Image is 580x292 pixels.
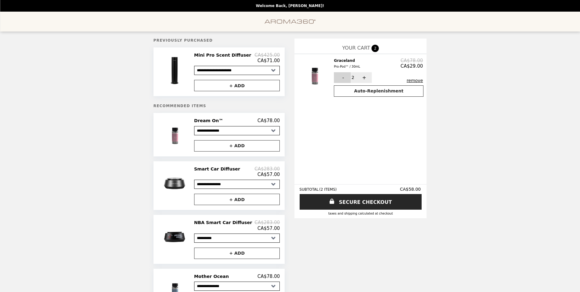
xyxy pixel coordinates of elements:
[334,64,360,69] div: Pro-Pod™ / 30mL
[355,72,372,83] button: +
[255,220,280,225] p: CA$283.00
[194,282,280,291] select: Select a product variant
[299,212,422,215] div: Taxes and Shipping calculated at checkout
[334,85,423,97] button: Auto-Replenishment
[401,63,423,69] p: CA$29.00
[300,194,422,210] a: SECURE CHECKOUT
[401,58,423,63] p: CA$78.00
[257,118,280,123] p: CA$78.00
[299,187,319,192] span: SUBTOTAL
[194,220,255,225] h2: NBA Smart Car Diffuser
[194,274,231,279] h2: Mother Ocean
[334,72,351,83] button: -
[334,58,363,70] h2: Graceland
[342,45,370,51] span: YOUR CART
[153,104,285,108] h5: Recommended Items
[157,166,193,200] img: Smart Car Diffuser
[407,78,423,83] button: remove
[194,166,243,172] h2: Smart Car Diffuser
[319,187,337,192] span: ( 2 ITEMS )
[194,118,226,123] h2: Dream On™
[194,126,280,135] select: Select a product variant
[256,4,324,8] p: Welcome Back, [PERSON_NAME]!
[255,166,280,172] p: CA$283.00
[255,52,280,58] p: CA$425.00
[194,80,280,91] button: + ADD
[194,66,280,75] select: Select a product variant
[257,274,280,279] p: CA$78.00
[153,38,285,43] h5: Previously Purchased
[297,58,333,92] img: Graceland
[194,140,280,152] button: + ADD
[264,15,316,28] img: Brand Logo
[257,226,280,231] p: CA$57.00
[194,234,280,243] select: Select a product variant
[352,75,354,80] span: 2
[157,52,193,87] img: Mini Pro Scent Diffuser
[158,118,193,151] img: Dream On™
[257,172,280,177] p: CA$57.00
[194,180,280,189] select: Select a product variant
[371,45,379,52] span: 2
[194,52,254,58] h2: Mini Pro Scent Diffuser
[157,220,193,254] img: NBA Smart Car Diffuser
[257,58,280,63] p: CA$71.00
[194,194,280,205] button: + ADD
[194,248,280,259] button: + ADD
[400,187,422,192] span: CA$58.00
